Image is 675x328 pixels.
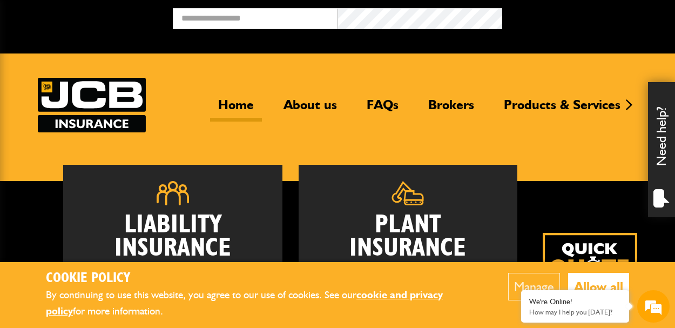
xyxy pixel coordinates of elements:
[502,8,667,25] button: Broker Login
[46,270,475,287] h2: Cookie Policy
[420,97,482,122] a: Brokers
[508,273,560,300] button: Manage
[648,82,675,217] div: Need help?
[315,213,502,260] h2: Plant Insurance
[46,287,475,320] p: By continuing to use this website, you agree to our use of cookies. See our for more information.
[275,97,345,122] a: About us
[496,97,629,122] a: Products & Services
[568,273,629,300] button: Allow all
[79,213,266,266] h2: Liability Insurance
[529,308,621,316] p: How may I help you today?
[38,78,146,132] a: JCB Insurance Services
[529,297,621,306] div: We're Online!
[359,97,407,122] a: FAQs
[210,97,262,122] a: Home
[38,78,146,132] img: JCB Insurance Services logo
[543,233,637,327] a: Get your insurance quote isn just 2-minutes
[543,233,637,327] img: Quick Quote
